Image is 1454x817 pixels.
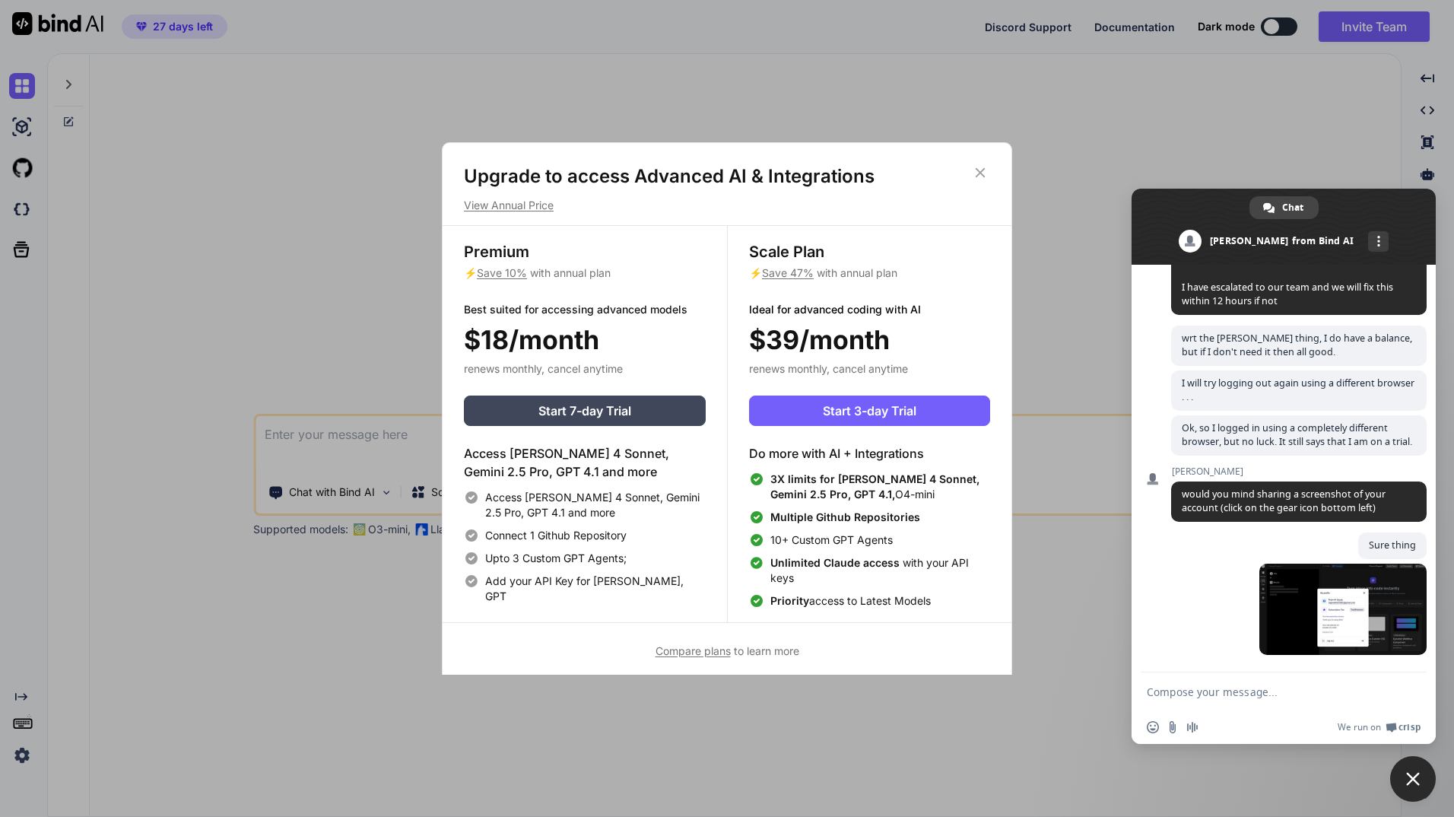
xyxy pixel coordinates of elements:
[464,164,990,189] h1: Upgrade to access Advanced AI & Integrations
[464,302,706,317] p: Best suited for accessing advanced models
[464,396,706,426] button: Start 7-day Trial
[464,265,706,281] p: ⚡ with annual plan
[464,444,706,481] h4: Access [PERSON_NAME] 4 Sonnet, Gemini 2.5 Pro, GPT 4.1 and more
[1338,721,1381,733] span: We run on
[749,362,908,375] span: renews monthly, cancel anytime
[749,241,990,262] h3: Scale Plan
[749,444,990,463] h4: Do more with AI + Integrations
[762,266,814,279] span: Save 47%
[485,490,706,520] span: Access [PERSON_NAME] 4 Sonnet, Gemini 2.5 Pro, GPT 4.1 and more
[770,510,920,523] span: Multiple Github Repositories
[1171,466,1427,477] span: [PERSON_NAME]
[464,241,706,262] h3: Premium
[1182,377,1414,403] span: I will try logging out again using a different browser . . .
[1182,421,1412,448] span: Ok, so I logged in using a completely different browser, but no luck. It still says that I am on ...
[770,472,990,502] span: O4-mini
[1186,721,1198,733] span: Audio message
[656,644,731,657] span: Compare plans
[770,472,979,501] span: 3X limits for [PERSON_NAME] 4 Sonnet, Gemini 2.5 Pro, GPT 4.1,
[770,532,893,548] span: 10+ Custom GPT Agents
[770,555,990,586] span: with your API keys
[485,551,627,566] span: Upto 3 Custom GPT Agents;
[749,320,890,359] span: $39/month
[464,198,990,213] p: View Annual Price
[464,362,623,375] span: renews monthly, cancel anytime
[1147,721,1159,733] span: Insert an emoji
[770,556,903,569] span: Unlimited Claude access
[1368,231,1389,252] div: More channels
[749,396,990,426] button: Start 3-day Trial
[477,266,527,279] span: Save 10%
[1147,685,1387,699] textarea: Compose your message...
[1390,756,1436,802] div: Close chat
[464,320,599,359] span: $18/month
[1282,196,1303,219] span: Chat
[770,594,809,607] span: Priority
[485,528,627,543] span: Connect 1 Github Repository
[823,402,916,420] span: Start 3-day Trial
[749,302,990,317] p: Ideal for advanced coding with AI
[1398,721,1421,733] span: Crisp
[1182,332,1412,358] span: wrt the [PERSON_NAME] thing, I do have a balance, but if I don't need it then all good.
[538,402,631,420] span: Start 7-day Trial
[770,593,931,609] span: access to Latest Models
[1182,488,1386,514] span: would you mind sharing a screenshot of your account (click on the gear icon bottom left)
[1167,721,1179,733] span: Send a file
[1369,539,1416,552] span: Sure thing
[485,574,706,604] span: Add your API Key for [PERSON_NAME], GPT
[656,644,799,657] span: to learn more
[749,265,990,281] p: ⚡ with annual plan
[1338,721,1421,733] a: We run onCrisp
[1249,196,1319,219] div: Chat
